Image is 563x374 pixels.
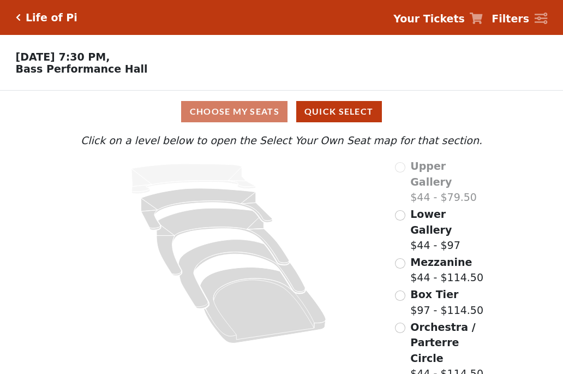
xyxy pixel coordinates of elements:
a: Your Tickets [393,11,483,27]
strong: Filters [492,13,529,25]
path: Upper Gallery - Seats Available: 0 [131,164,256,194]
button: Quick Select [296,101,382,122]
label: $44 - $114.50 [410,254,483,286]
label: $44 - $79.50 [410,158,485,205]
a: Click here to go back to filters [16,14,21,21]
strong: Your Tickets [393,13,465,25]
h5: Life of Pi [26,11,77,24]
path: Orchestra / Parterre Circle - Seats Available: 32 [200,268,326,343]
span: Orchestra / Parterre Circle [410,321,475,364]
label: $44 - $97 [410,206,485,253]
span: Lower Gallery [410,208,452,236]
a: Filters [492,11,547,27]
span: Mezzanine [410,256,472,268]
p: Click on a level below to open the Select Your Own Seat map for that section. [78,133,485,149]
label: $97 - $114.50 [410,287,483,318]
span: Box Tier [410,288,458,300]
span: Upper Gallery [410,160,452,188]
path: Lower Gallery - Seats Available: 170 [141,188,273,230]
